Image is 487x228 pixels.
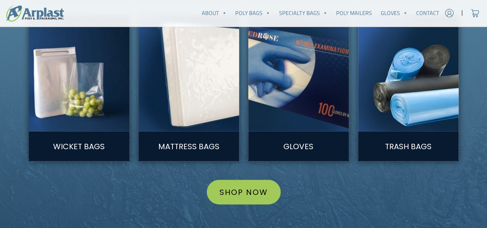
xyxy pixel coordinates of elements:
a: Poly Bags [231,5,274,21]
a: Shop Now [207,180,281,205]
a: Trash Bags [385,141,432,152]
a: Contact [412,5,443,21]
a: Wicket Bags [53,141,105,152]
a: Specialty Bags [275,5,332,21]
img: logo [6,5,64,22]
a: Gloves [283,141,313,152]
a: Mattress Bags [158,141,219,152]
span: | [461,8,463,18]
a: About [197,5,231,21]
a: Gloves [376,5,412,21]
a: Poly Mailers [332,5,376,21]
